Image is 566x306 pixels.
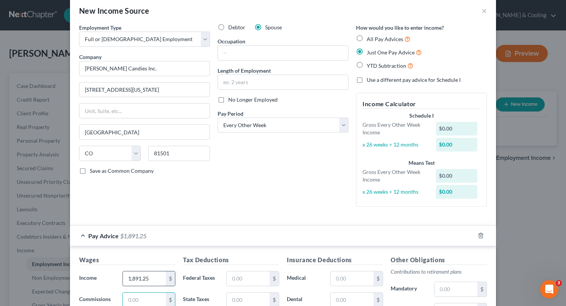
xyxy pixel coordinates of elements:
[387,282,430,297] label: Mandatory
[362,112,480,120] div: Schedule I
[367,62,406,69] span: YTD Subtraction
[218,37,245,45] label: Occupation
[331,271,374,286] input: 0.00
[436,138,478,151] div: $0.00
[79,61,210,76] input: Search company by name...
[356,24,444,32] label: How would you like to enter income?
[283,271,326,286] label: Medical
[287,255,383,265] h5: Insurance Deductions
[359,121,432,136] div: Gross Every Other Week Income
[79,54,102,60] span: Company
[79,24,121,31] span: Employment Type
[218,46,348,60] input: --
[270,271,279,286] div: $
[556,280,562,286] span: 3
[166,271,175,286] div: $
[359,168,432,183] div: Gross Every Other Week Income
[79,104,210,118] input: Unit, Suite, etc...
[79,83,210,97] input: Enter address...
[434,282,477,296] input: 0.00
[265,24,282,30] span: Spouse
[148,146,210,161] input: Enter zip...
[359,188,432,196] div: x 26 weeks ÷ 12 months
[79,255,175,265] h5: Wages
[391,255,487,265] h5: Other Obligations
[436,122,478,135] div: $0.00
[88,232,119,239] span: Pay Advice
[374,271,383,286] div: $
[123,271,166,286] input: 0.00
[218,75,348,89] input: ex: 2 years
[90,167,154,174] span: Save as Common Company
[367,36,403,42] span: All Pay Advices
[79,5,149,16] div: New Income Source
[183,255,279,265] h5: Tax Deductions
[218,110,243,117] span: Pay Period
[227,271,270,286] input: 0.00
[540,280,558,298] iframe: Intercom live chat
[477,282,487,296] div: $
[362,159,480,167] div: Means Test
[436,169,478,183] div: $0.00
[436,185,478,199] div: $0.00
[367,76,461,83] span: Use a different pay advice for Schedule I
[79,125,210,139] input: Enter city...
[359,141,432,148] div: x 26 weeks ÷ 12 months
[228,24,245,30] span: Debtor
[79,274,97,281] span: Income
[482,6,487,15] button: ×
[120,232,146,239] span: $1,891.25
[367,49,415,56] span: Just One Pay Advice
[179,271,223,286] label: Federal Taxes
[218,67,271,75] label: Length of Employment
[362,99,480,109] h5: Income Calculator
[228,96,278,103] span: No Longer Employed
[391,268,487,276] p: Contributions to retirement plans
